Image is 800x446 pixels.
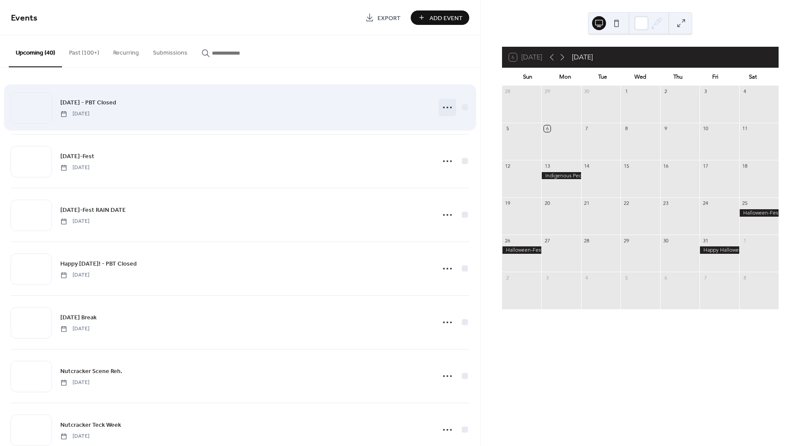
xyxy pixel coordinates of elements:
div: 4 [742,88,748,95]
button: Recurring [106,35,146,66]
div: 8 [742,274,748,281]
a: [DATE] - PBT Closed [60,97,116,107]
span: [DATE] Break [60,313,97,322]
span: Add Event [429,14,463,23]
div: 11 [742,125,748,132]
span: [DATE] [60,218,90,225]
div: 19 [505,200,511,207]
div: 30 [584,88,590,95]
div: Wed [621,68,659,86]
div: 31 [702,237,709,244]
div: 10 [702,125,709,132]
div: 28 [584,237,590,244]
div: 5 [505,125,511,132]
span: Happy [DATE]! - PBT Closed [60,259,137,269]
div: 7 [584,125,590,132]
div: 7 [702,274,709,281]
div: 30 [663,237,669,244]
div: 13 [544,162,551,169]
div: Thu [659,68,696,86]
div: 5 [623,274,630,281]
div: Halloween-Fest [739,209,779,217]
div: 3 [702,88,709,95]
div: Fri [696,68,734,86]
a: [DATE]-Fest [60,151,94,161]
div: 20 [544,200,551,207]
div: Tue [584,68,621,86]
div: Sun [509,68,547,86]
button: Submissions [146,35,194,66]
div: 22 [623,200,630,207]
div: 29 [544,88,551,95]
div: 14 [584,162,590,169]
div: 25 [742,200,748,207]
div: 1 [742,237,748,244]
span: Events [11,10,38,27]
span: [DATE] [60,432,90,440]
button: Add Event [411,10,469,25]
a: [DATE]-Fest RAIN DATE [60,205,126,215]
span: [DATE] [60,110,90,118]
div: 17 [702,162,709,169]
div: 6 [663,274,669,281]
div: Indigenous Peoples' Day - PBT Closed [541,172,581,180]
div: 2 [505,274,511,281]
div: 12 [505,162,511,169]
div: 2 [663,88,669,95]
span: Export [377,14,401,23]
div: 1 [623,88,630,95]
div: 28 [505,88,511,95]
span: [DATE]-Fest [60,152,94,161]
span: [DATE] [60,271,90,279]
div: 18 [742,162,748,169]
span: [DATE]-Fest RAIN DATE [60,206,126,215]
div: 6 [544,125,551,132]
div: Mon [547,68,584,86]
button: Past (100+) [62,35,106,66]
div: 16 [663,162,669,169]
span: [DATE] [60,164,90,172]
div: 29 [623,237,630,244]
a: Nutcracker Teck Week [60,420,121,430]
div: 27 [544,237,551,244]
div: 21 [584,200,590,207]
button: Upcoming (40) [9,35,62,67]
div: [DATE] [572,52,593,62]
div: 9 [663,125,669,132]
a: [DATE] Break [60,312,97,322]
a: Nutcracker Scene Reh. [60,366,122,376]
span: Nutcracker Scene Reh. [60,367,122,376]
div: 23 [663,200,669,207]
span: [DATE] - PBT Closed [60,98,116,107]
span: [DATE] [60,325,90,333]
div: 4 [584,274,590,281]
div: Halloween-Fest RAIN DATE [502,246,541,254]
div: 3 [544,274,551,281]
div: 24 [702,200,709,207]
a: Export [359,10,407,25]
span: [DATE] [60,379,90,387]
div: Happy Halloween! - PBT Closed [700,246,739,254]
span: Nutcracker Teck Week [60,421,121,430]
div: Sat [734,68,772,86]
div: 26 [505,237,511,244]
a: Happy [DATE]! - PBT Closed [60,259,137,269]
div: 8 [623,125,630,132]
div: 15 [623,162,630,169]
